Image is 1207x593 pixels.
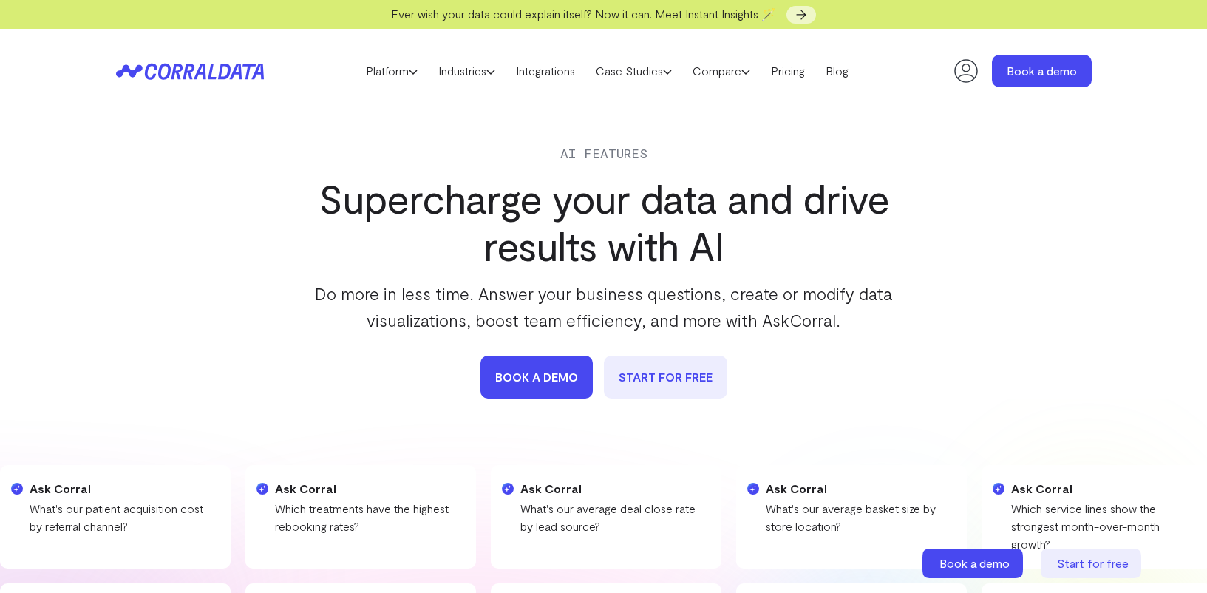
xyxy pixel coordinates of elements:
[302,280,905,333] p: Do more in less time. Answer your business questions, create or modify data visualizations, boost...
[682,60,761,82] a: Compare
[302,174,905,269] h1: Supercharge your data and drive results with AI
[356,60,428,82] a: Platform
[273,500,459,535] p: Which treatments have the highest rebooking rates?
[1041,549,1144,578] a: Start for free
[1057,556,1129,570] span: Start for free
[518,500,704,535] p: What's our average deal close rate by lead source?
[391,7,776,21] span: Ever wish your data could explain itself? Now it can. Meet Instant Insights 🪄
[585,60,682,82] a: Case Studies
[604,356,727,399] a: START FOR FREE
[480,356,593,399] a: book a demo
[302,143,905,163] div: AI Features
[922,549,1026,578] a: Book a demo
[761,60,815,82] a: Pricing
[506,60,585,82] a: Integrations
[815,60,859,82] a: Blog
[518,480,704,498] h4: Ask Corral
[764,480,950,498] h4: Ask Corral
[939,556,1010,570] span: Book a demo
[1009,500,1195,553] p: Which service lines show the strongest month-over-month growth?
[27,500,214,535] p: What's our patient acquisition cost by referral channel?
[992,55,1092,87] a: Book a demo
[273,480,459,498] h4: Ask Corral
[27,480,214,498] h4: Ask Corral
[428,60,506,82] a: Industries
[1009,480,1195,498] h4: Ask Corral
[764,500,950,535] p: What's our average basket size by store location?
